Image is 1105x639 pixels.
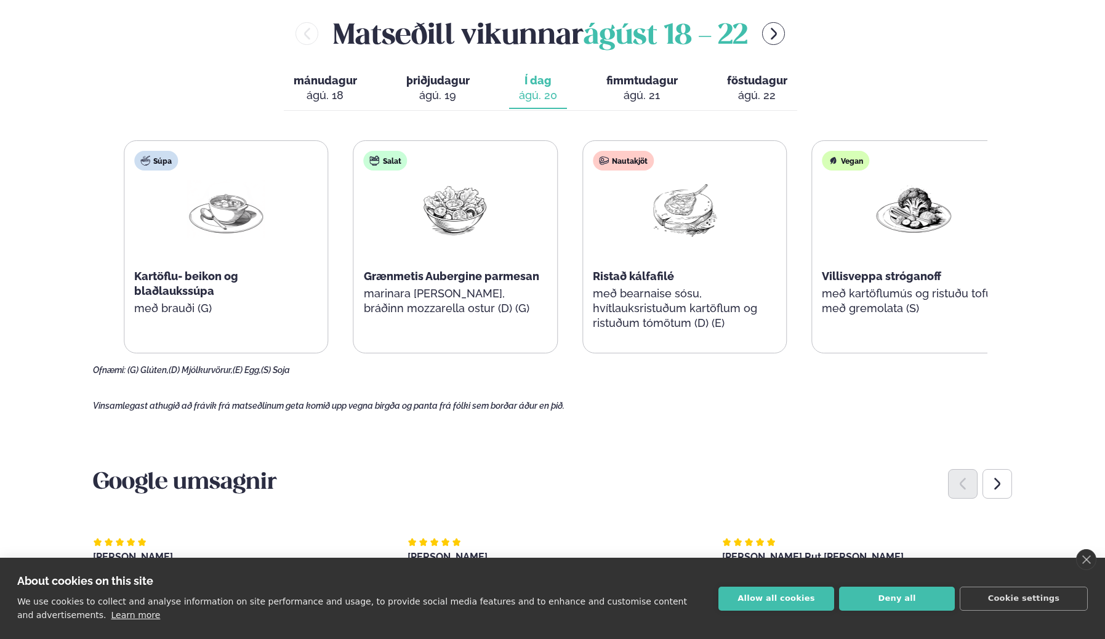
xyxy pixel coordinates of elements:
[169,365,233,375] span: (D) Mjólkurvörur,
[111,610,161,620] a: Learn more
[717,68,797,109] button: föstudagur ágú. 22
[982,469,1012,499] div: Next slide
[93,468,1012,498] h3: Google umsagnir
[284,68,367,109] button: mánudagur ágú. 18
[822,286,1005,316] p: með kartöflumús og ristuðu tofu með gremolata (S)
[722,552,1012,562] div: [PERSON_NAME] Rut [PERSON_NAME]
[396,68,480,109] button: þriðjudagur ágú. 19
[93,365,126,375] span: Ofnæmi:
[519,73,557,88] span: Í dag
[822,270,941,283] span: Villisveppa stróganoff
[1076,549,1096,570] a: close
[519,88,557,103] div: ágú. 20
[839,587,955,611] button: Deny all
[93,401,565,411] span: Vinsamlegast athugið að frávik frá matseðlinum geta komið upp vegna birgða og panta frá fólki sem...
[597,68,688,109] button: fimmtudagur ágú. 21
[187,180,265,238] img: Soup.png
[874,180,953,238] img: Vegan.png
[127,365,169,375] span: (G) Glúten,
[233,365,261,375] span: (E) Egg,
[960,587,1088,611] button: Cookie settings
[606,88,678,103] div: ágú. 21
[370,156,380,166] img: salad.svg
[606,74,678,87] span: fimmtudagur
[645,180,724,238] img: Lamb-Meat.png
[295,22,318,45] button: menu-btn-left
[294,74,357,87] span: mánudagur
[17,597,687,620] p: We use cookies to collect and analyse information on site performance and usage, to provide socia...
[584,23,747,50] span: ágúst 18 - 22
[599,156,609,166] img: beef.svg
[593,151,654,171] div: Nautakjöt
[727,74,787,87] span: föstudagur
[762,22,785,45] button: menu-btn-right
[406,74,470,87] span: þriðjudagur
[364,286,547,316] p: marinara [PERSON_NAME], bráðinn mozzarella ostur (D) (G)
[416,180,495,238] img: Salad.png
[593,286,776,331] p: með bearnaise sósu, hvítlauksristuðum kartöflum og ristuðum tómötum (D) (E)
[134,270,238,297] span: Kartöflu- beikon og blaðlaukssúpa
[408,552,697,562] div: [PERSON_NAME]
[406,88,470,103] div: ágú. 19
[718,587,834,611] button: Allow all cookies
[509,68,567,109] button: Í dag ágú. 20
[364,151,408,171] div: Salat
[822,151,869,171] div: Vegan
[17,574,153,587] strong: About cookies on this site
[140,156,150,166] img: soup.svg
[727,88,787,103] div: ágú. 22
[828,156,838,166] img: Vegan.svg
[93,552,383,562] div: [PERSON_NAME]
[333,14,747,54] h2: Matseðill vikunnar
[294,88,357,103] div: ágú. 18
[261,365,290,375] span: (S) Soja
[593,270,674,283] span: Ristað kálfafilé
[134,301,318,316] p: með brauði (G)
[134,151,178,171] div: Súpa
[948,469,978,499] div: Previous slide
[364,270,539,283] span: Grænmetis Aubergine parmesan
